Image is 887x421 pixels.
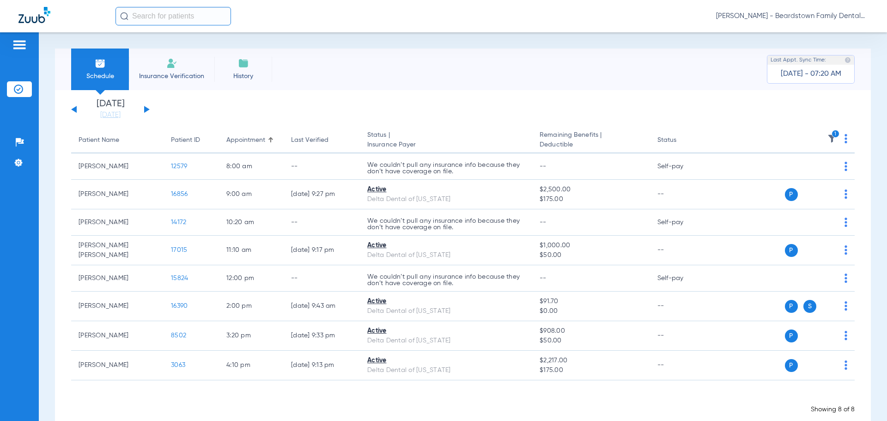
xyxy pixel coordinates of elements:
span: 15824 [171,275,188,281]
img: Search Icon [120,12,128,20]
span: $2,500.00 [540,185,642,195]
span: $2,217.00 [540,356,642,366]
td: -- [650,292,712,321]
span: $50.00 [540,250,642,260]
div: Delta Dental of [US_STATE] [367,195,525,204]
td: 8:00 AM [219,153,284,180]
img: group-dot-blue.svg [844,331,847,340]
span: P [785,244,798,257]
span: 14172 [171,219,186,226]
span: -- [540,275,547,281]
span: -- [540,163,547,170]
td: -- [284,265,360,292]
div: Active [367,297,525,306]
span: Insurance Payer [367,140,525,150]
img: group-dot-blue.svg [844,301,847,311]
img: group-dot-blue.svg [844,134,847,143]
div: Appointment [226,135,276,145]
span: [DATE] - 07:20 AM [781,69,841,79]
span: P [785,359,798,372]
span: $175.00 [540,366,642,375]
img: group-dot-blue.svg [844,162,847,171]
span: $175.00 [540,195,642,204]
span: -- [540,219,547,226]
span: [PERSON_NAME] - Beardstown Family Dental [716,12,869,21]
img: group-dot-blue.svg [844,360,847,370]
span: Deductible [540,140,642,150]
td: -- [650,236,712,265]
img: last sync help info [844,57,851,63]
span: P [785,300,798,313]
span: $0.00 [540,306,642,316]
div: Patient Name [79,135,156,145]
img: Manual Insurance Verification [166,58,177,69]
span: P [785,329,798,342]
div: Delta Dental of [US_STATE] [367,336,525,346]
span: History [221,72,265,81]
span: 17015 [171,247,187,253]
img: group-dot-blue.svg [844,189,847,199]
th: Status [650,128,712,153]
td: 3:20 PM [219,321,284,351]
td: Self-pay [650,265,712,292]
td: [PERSON_NAME] [71,351,164,380]
td: -- [650,351,712,380]
input: Search for patients [115,7,231,25]
td: -- [284,209,360,236]
td: -- [284,153,360,180]
div: Last Verified [291,135,328,145]
div: Patient Name [79,135,119,145]
td: 9:00 AM [219,180,284,209]
td: [PERSON_NAME] [71,209,164,236]
td: 2:00 PM [219,292,284,321]
p: We couldn’t pull any insurance info because they don’t have coverage on file. [367,162,525,175]
div: Delta Dental of [US_STATE] [367,250,525,260]
td: 10:20 AM [219,209,284,236]
td: -- [650,180,712,209]
img: group-dot-blue.svg [844,218,847,227]
span: $91.70 [540,297,642,306]
td: [DATE] 9:33 PM [284,321,360,351]
span: $908.00 [540,326,642,336]
td: 4:10 PM [219,351,284,380]
p: We couldn’t pull any insurance info because they don’t have coverage on file. [367,218,525,231]
span: Showing 8 of 8 [811,406,855,413]
div: Delta Dental of [US_STATE] [367,306,525,316]
img: Zuub Logo [18,7,50,23]
span: 16856 [171,191,188,197]
th: Status | [360,128,532,153]
span: Schedule [78,72,122,81]
div: Active [367,241,525,250]
span: Last Appt. Sync Time: [771,55,826,65]
div: Last Verified [291,135,352,145]
div: Delta Dental of [US_STATE] [367,366,525,375]
img: History [238,58,249,69]
td: Self-pay [650,209,712,236]
div: Active [367,185,525,195]
td: [DATE] 9:13 PM [284,351,360,380]
td: [PERSON_NAME] [71,292,164,321]
td: [PERSON_NAME] [71,153,164,180]
img: Schedule [95,58,106,69]
div: Patient ID [171,135,212,145]
span: $1,000.00 [540,241,642,250]
td: [PERSON_NAME] [71,180,164,209]
img: group-dot-blue.svg [844,245,847,255]
span: Insurance Verification [136,72,207,81]
td: [DATE] 9:43 AM [284,292,360,321]
span: 8502 [171,332,186,339]
span: S [803,300,816,313]
span: $50.00 [540,336,642,346]
td: [PERSON_NAME] [PERSON_NAME] [71,236,164,265]
span: 16390 [171,303,188,309]
div: Patient ID [171,135,200,145]
div: Appointment [226,135,265,145]
i: 1 [832,130,840,138]
td: [DATE] 9:27 PM [284,180,360,209]
p: We couldn’t pull any insurance info because they don’t have coverage on file. [367,274,525,287]
span: P [785,188,798,201]
td: 11:10 AM [219,236,284,265]
li: [DATE] [83,99,138,120]
td: 12:00 PM [219,265,284,292]
img: filter.svg [827,134,837,143]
